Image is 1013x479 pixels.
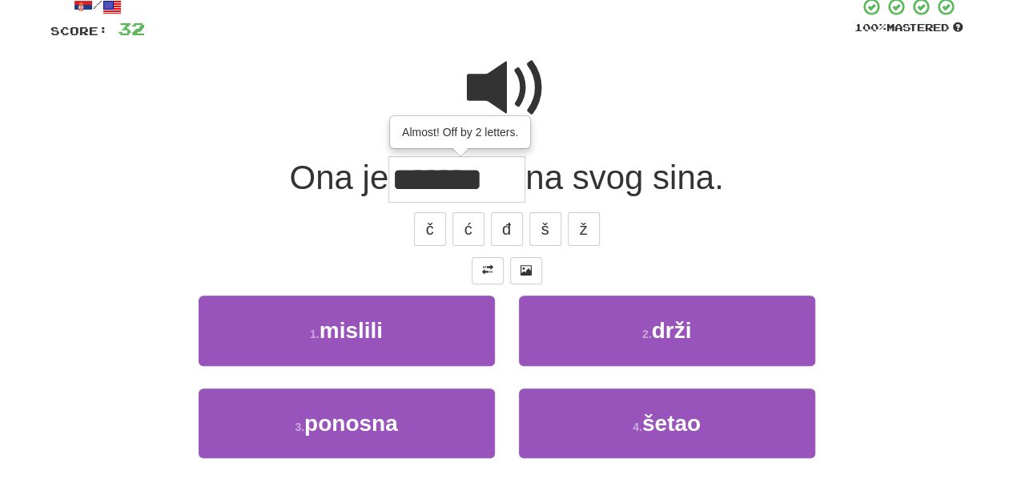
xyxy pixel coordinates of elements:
div: Mastered [854,21,963,35]
span: ponosna [304,411,398,436]
span: Score: [50,24,108,38]
button: ž [568,212,600,246]
button: ć [452,212,484,246]
span: Almost! Off by 2 letters. [402,126,518,139]
button: Show image (alt+x) [510,257,542,284]
span: 100 % [854,21,886,34]
small: 1 . [310,328,320,340]
button: š [529,212,561,246]
span: na svog sina. [525,159,724,196]
button: Toggle translation (alt+t) [472,257,504,284]
small: 4 . [633,421,642,433]
span: šetao [642,411,701,436]
small: 2 . [642,328,652,340]
button: 1.mislili [199,296,495,365]
button: 2.drži [519,296,815,365]
span: 32 [118,18,145,38]
button: č [414,212,446,246]
span: mislili [320,318,383,343]
span: drži [651,318,691,343]
span: Ona je [289,159,388,196]
button: 3.ponosna [199,388,495,458]
small: 3 . [295,421,304,433]
button: đ [491,212,523,246]
button: 4.šetao [519,388,815,458]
